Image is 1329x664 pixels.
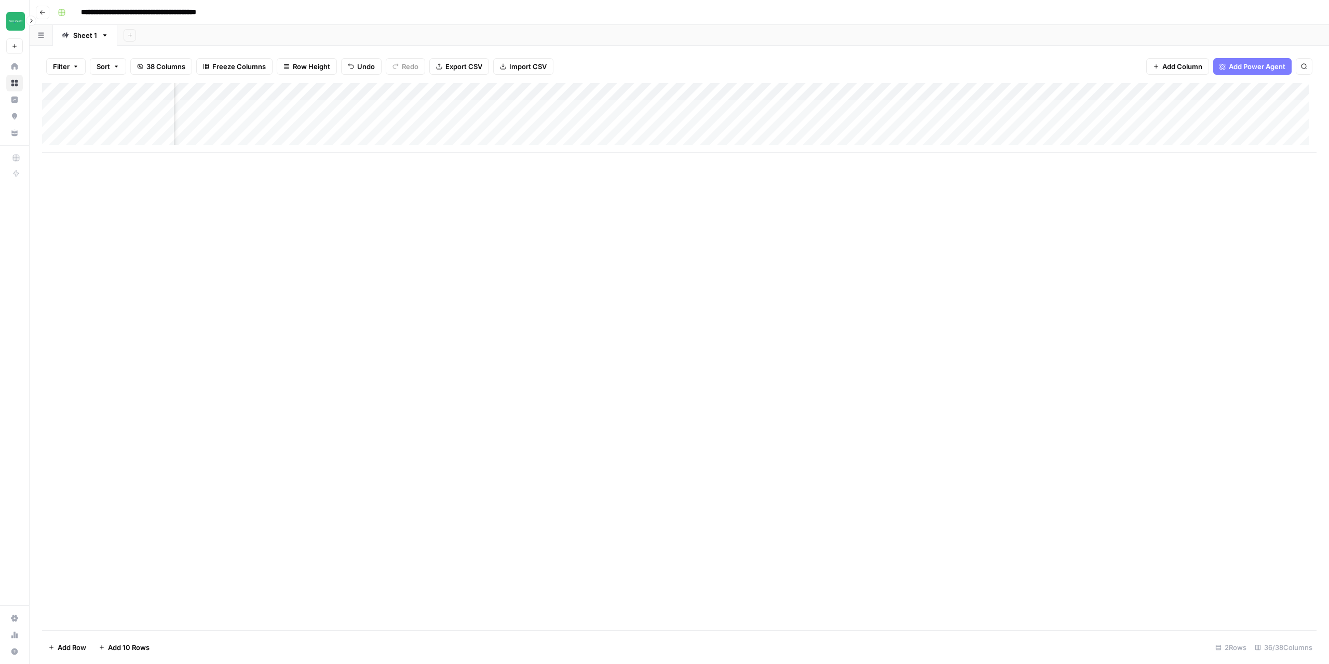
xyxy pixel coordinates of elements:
[53,61,70,72] span: Filter
[1146,58,1209,75] button: Add Column
[493,58,553,75] button: Import CSV
[1162,61,1202,72] span: Add Column
[341,58,382,75] button: Undo
[386,58,425,75] button: Redo
[1211,639,1251,656] div: 2 Rows
[6,8,23,34] button: Workspace: Team Empathy
[6,12,25,31] img: Team Empathy Logo
[73,30,97,40] div: Sheet 1
[509,61,547,72] span: Import CSV
[58,642,86,653] span: Add Row
[196,58,273,75] button: Freeze Columns
[1251,639,1317,656] div: 36/38 Columns
[6,75,23,91] a: Browse
[429,58,489,75] button: Export CSV
[1213,58,1292,75] button: Add Power Agent
[6,610,23,627] a: Settings
[6,58,23,75] a: Home
[97,61,110,72] span: Sort
[6,627,23,643] a: Usage
[146,61,185,72] span: 38 Columns
[445,61,482,72] span: Export CSV
[42,639,92,656] button: Add Row
[1229,61,1285,72] span: Add Power Agent
[6,91,23,108] a: Insights
[6,643,23,660] button: Help + Support
[53,25,117,46] a: Sheet 1
[277,58,337,75] button: Row Height
[46,58,86,75] button: Filter
[212,61,266,72] span: Freeze Columns
[293,61,330,72] span: Row Height
[130,58,192,75] button: 38 Columns
[6,125,23,141] a: Your Data
[90,58,126,75] button: Sort
[92,639,156,656] button: Add 10 Rows
[357,61,375,72] span: Undo
[6,108,23,125] a: Opportunities
[402,61,418,72] span: Redo
[108,642,150,653] span: Add 10 Rows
